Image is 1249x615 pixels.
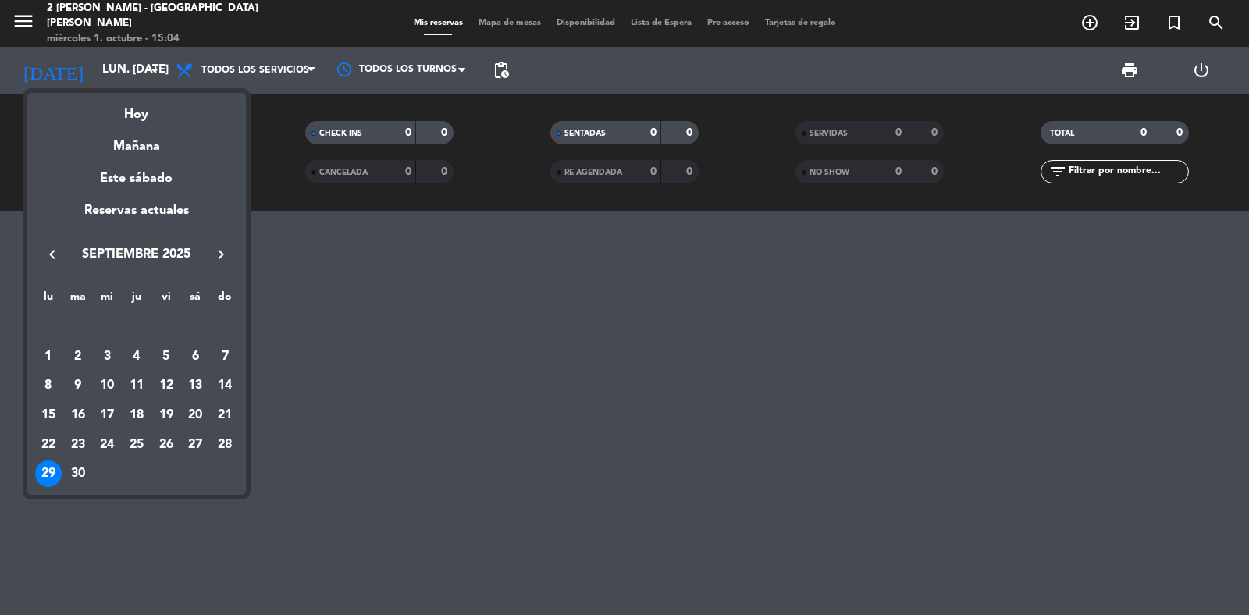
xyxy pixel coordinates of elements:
[182,402,208,428] div: 20
[94,402,120,428] div: 17
[153,432,180,458] div: 26
[63,371,93,401] td: 9 de septiembre de 2025
[123,343,150,370] div: 4
[34,430,63,460] td: 22 de septiembre de 2025
[210,288,240,312] th: domingo
[65,402,91,428] div: 16
[92,342,122,371] td: 3 de septiembre de 2025
[35,402,62,428] div: 15
[151,288,181,312] th: viernes
[35,432,62,458] div: 22
[27,125,246,157] div: Mañana
[27,93,246,125] div: Hoy
[181,342,211,371] td: 6 de septiembre de 2025
[210,400,240,430] td: 21 de septiembre de 2025
[63,400,93,430] td: 16 de septiembre de 2025
[210,430,240,460] td: 28 de septiembre de 2025
[63,288,93,312] th: martes
[34,312,240,342] td: SEP.
[123,432,150,458] div: 25
[34,342,63,371] td: 1 de septiembre de 2025
[65,372,91,399] div: 9
[212,432,238,458] div: 28
[63,460,93,489] td: 30 de septiembre de 2025
[207,244,235,265] button: keyboard_arrow_right
[34,460,63,489] td: 29 de septiembre de 2025
[92,288,122,312] th: miércoles
[63,342,93,371] td: 2 de septiembre de 2025
[153,402,180,428] div: 19
[181,430,211,460] td: 27 de septiembre de 2025
[182,372,208,399] div: 13
[182,343,208,370] div: 6
[34,288,63,312] th: lunes
[65,343,91,370] div: 2
[35,460,62,487] div: 29
[92,400,122,430] td: 17 de septiembre de 2025
[94,343,120,370] div: 3
[151,430,181,460] td: 26 de septiembre de 2025
[181,288,211,312] th: sábado
[92,430,122,460] td: 24 de septiembre de 2025
[27,201,246,233] div: Reservas actuales
[210,342,240,371] td: 7 de septiembre de 2025
[122,342,151,371] td: 4 de septiembre de 2025
[38,244,66,265] button: keyboard_arrow_left
[122,430,151,460] td: 25 de septiembre de 2025
[35,372,62,399] div: 8
[153,372,180,399] div: 12
[35,343,62,370] div: 1
[151,342,181,371] td: 5 de septiembre de 2025
[122,400,151,430] td: 18 de septiembre de 2025
[43,245,62,264] i: keyboard_arrow_left
[181,400,211,430] td: 20 de septiembre de 2025
[182,432,208,458] div: 27
[212,372,238,399] div: 14
[66,244,207,265] span: septiembre 2025
[27,157,246,201] div: Este sábado
[122,288,151,312] th: jueves
[212,402,238,428] div: 21
[210,371,240,401] td: 14 de septiembre de 2025
[92,371,122,401] td: 10 de septiembre de 2025
[123,402,150,428] div: 18
[212,343,238,370] div: 7
[65,460,91,487] div: 30
[122,371,151,401] td: 11 de septiembre de 2025
[153,343,180,370] div: 5
[181,371,211,401] td: 13 de septiembre de 2025
[94,372,120,399] div: 10
[34,400,63,430] td: 15 de septiembre de 2025
[123,372,150,399] div: 11
[151,371,181,401] td: 12 de septiembre de 2025
[151,400,181,430] td: 19 de septiembre de 2025
[65,432,91,458] div: 23
[63,430,93,460] td: 23 de septiembre de 2025
[94,432,120,458] div: 24
[34,371,63,401] td: 8 de septiembre de 2025
[212,245,230,264] i: keyboard_arrow_right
